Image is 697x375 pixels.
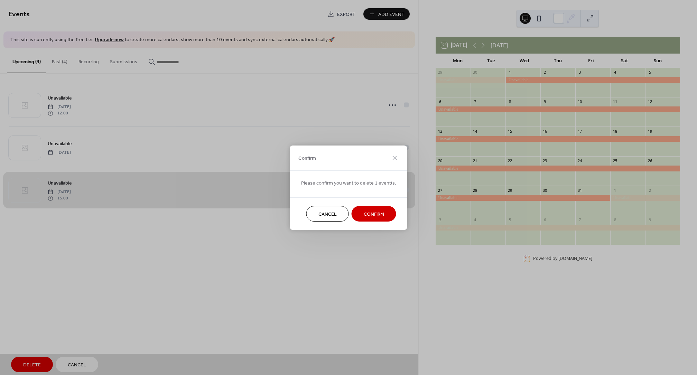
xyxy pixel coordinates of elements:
button: Cancel [306,206,349,222]
span: Confirm [364,210,384,218]
span: Cancel [318,210,337,218]
span: Please confirm you want to delete 1 event(s. [301,179,396,187]
span: Confirm [298,155,316,162]
button: Confirm [352,206,396,222]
